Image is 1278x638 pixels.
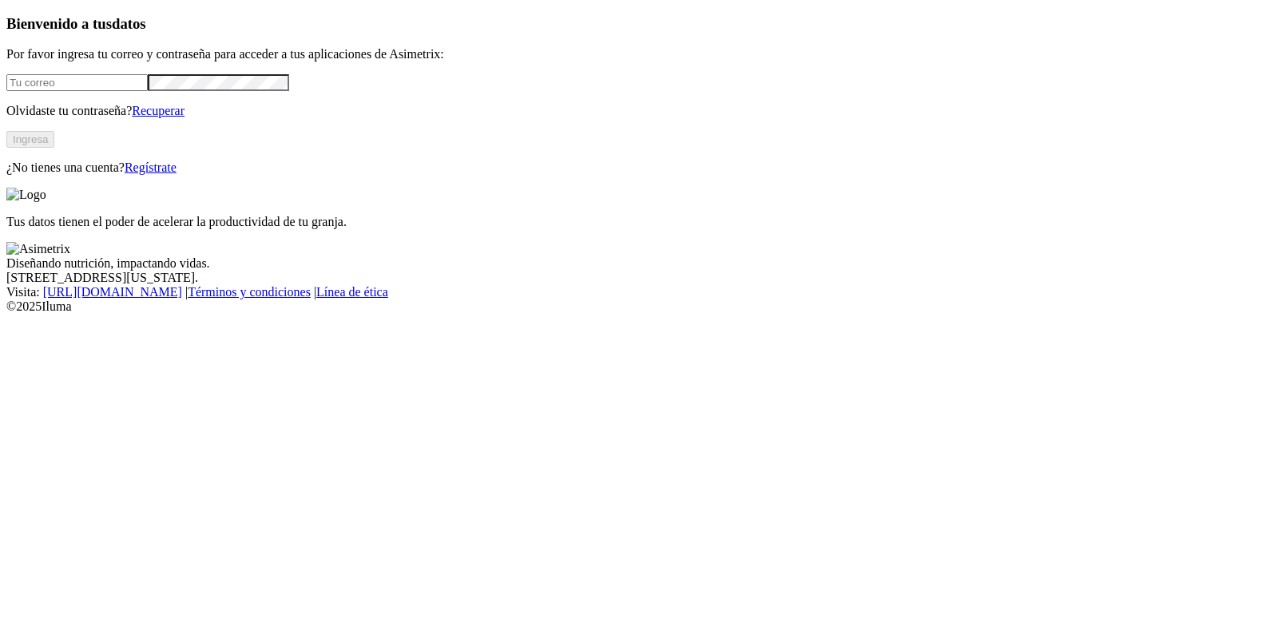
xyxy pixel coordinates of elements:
[43,285,182,299] a: [URL][DOMAIN_NAME]
[6,242,70,256] img: Asimetrix
[132,104,185,117] a: Recuperar
[6,74,148,91] input: Tu correo
[6,271,1272,285] div: [STREET_ADDRESS][US_STATE].
[6,299,1272,314] div: © 2025 Iluma
[125,160,177,174] a: Regístrate
[6,285,1272,299] div: Visita : | |
[188,285,311,299] a: Términos y condiciones
[6,215,1272,229] p: Tus datos tienen el poder de acelerar la productividad de tu granja.
[6,131,54,148] button: Ingresa
[6,104,1272,118] p: Olvidaste tu contraseña?
[316,285,388,299] a: Línea de ética
[112,15,146,32] span: datos
[6,160,1272,175] p: ¿No tienes una cuenta?
[6,47,1272,61] p: Por favor ingresa tu correo y contraseña para acceder a tus aplicaciones de Asimetrix:
[6,256,1272,271] div: Diseñando nutrición, impactando vidas.
[6,188,46,202] img: Logo
[6,15,1272,33] h3: Bienvenido a tus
